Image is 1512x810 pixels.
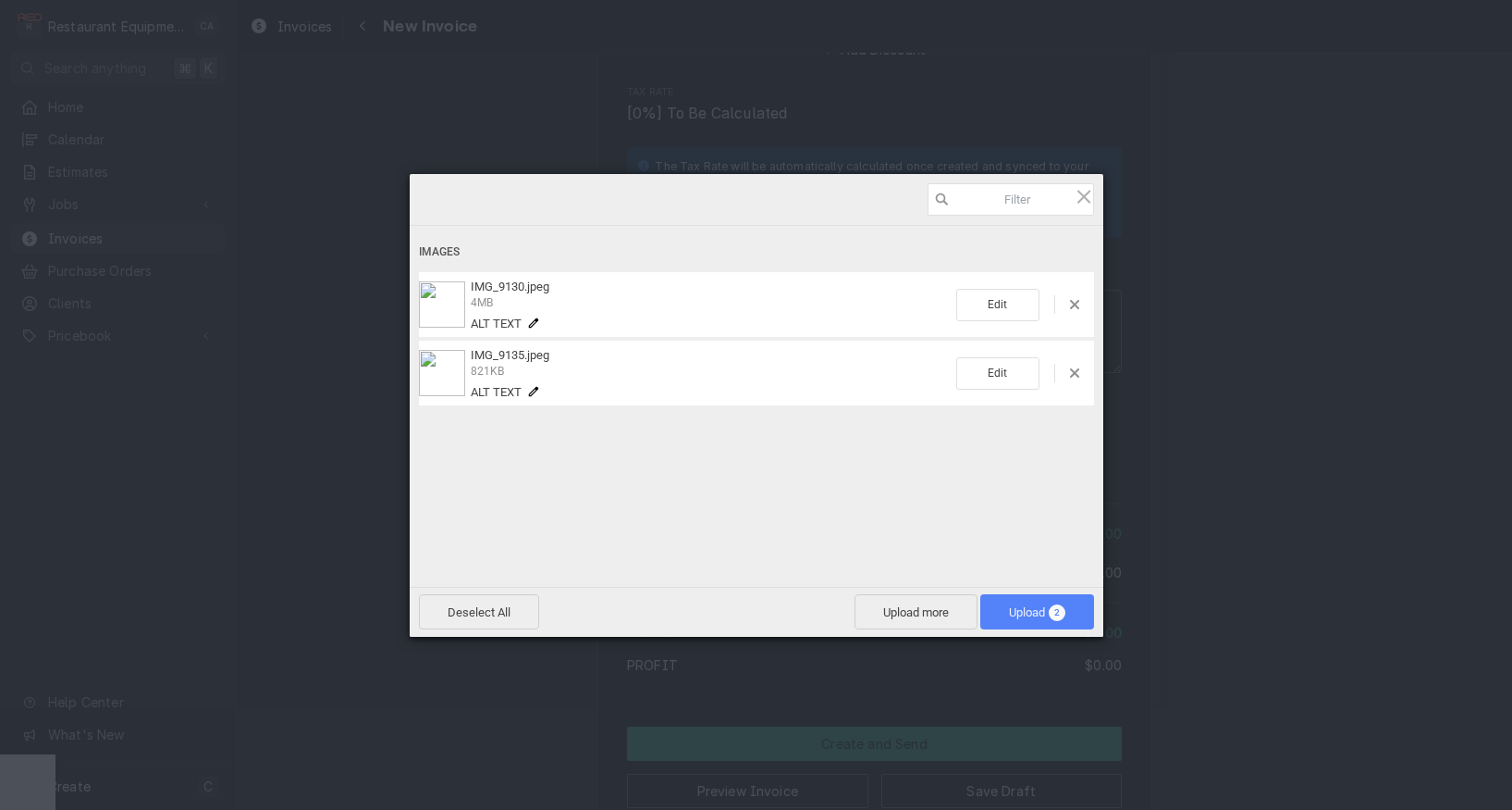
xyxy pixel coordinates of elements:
[471,317,522,330] span: Alt text
[1009,605,1065,619] span: Upload
[419,350,465,396] img: afcdd69f-b47a-4469-b10b-23f4e892be41
[465,280,956,330] div: IMG_9130.jpeg
[471,280,549,293] span: IMG_9130.jpeg
[1049,604,1065,621] span: 2
[956,357,1039,390] span: Edit
[419,235,1094,269] div: Images
[471,296,493,309] span: 4MB
[465,348,956,399] div: IMG_9135.jpeg
[854,594,977,629] span: Upload more
[928,183,1094,216] input: Filter
[471,365,504,378] span: 821KB
[980,594,1094,629] span: Upload2
[419,281,465,328] img: 40745e30-3746-48c6-a98f-0342b555208a
[471,348,549,362] span: IMG_9135.jpeg
[471,385,522,399] span: Alt text
[956,289,1039,321] span: Edit
[419,594,539,629] span: Deselect All
[1074,186,1094,206] span: Click here or hit ESC to close picker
